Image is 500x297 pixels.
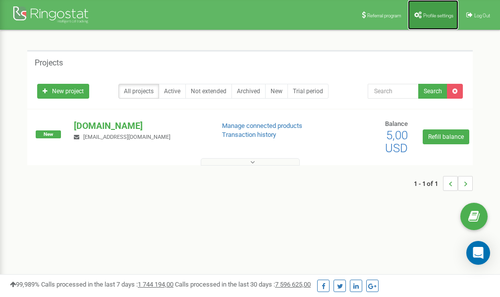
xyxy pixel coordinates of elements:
[423,13,453,18] span: Profile settings
[175,281,311,288] span: Calls processed in the last 30 days :
[368,84,419,99] input: Search
[10,281,40,288] span: 99,989%
[414,176,443,191] span: 1 - 1 of 1
[414,166,473,201] nav: ...
[35,59,63,67] h5: Projects
[423,129,469,144] a: Refill balance
[83,134,170,140] span: [EMAIL_ADDRESS][DOMAIN_NAME]
[36,130,61,138] span: New
[185,84,232,99] a: Not extended
[159,84,186,99] a: Active
[74,119,206,132] p: [DOMAIN_NAME]
[41,281,173,288] span: Calls processed in the last 7 days :
[222,131,276,138] a: Transaction history
[385,120,408,127] span: Balance
[466,241,490,265] div: Open Intercom Messenger
[231,84,266,99] a: Archived
[287,84,329,99] a: Trial period
[275,281,311,288] u: 7 596 625,00
[37,84,89,99] a: New project
[418,84,447,99] button: Search
[138,281,173,288] u: 1 744 194,00
[367,13,401,18] span: Referral program
[118,84,159,99] a: All projects
[265,84,288,99] a: New
[385,128,408,155] span: 5,00 USD
[474,13,490,18] span: Log Out
[222,122,302,129] a: Manage connected products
